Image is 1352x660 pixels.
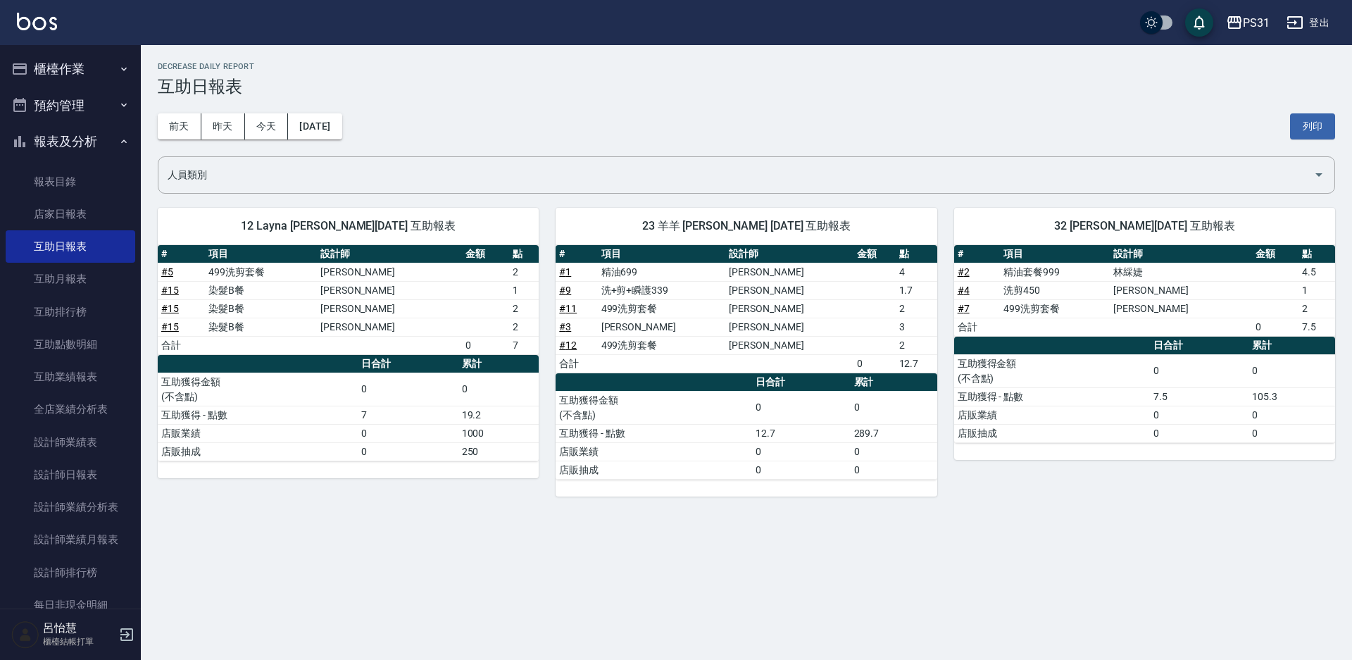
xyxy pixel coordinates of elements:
[1298,318,1335,336] td: 7.5
[1308,163,1330,186] button: Open
[1150,387,1248,406] td: 7.5
[317,281,462,299] td: [PERSON_NAME]
[462,336,509,354] td: 0
[598,281,726,299] td: 洗+剪+瞬護339
[725,299,853,318] td: [PERSON_NAME]
[1248,337,1335,355] th: 累計
[725,263,853,281] td: [PERSON_NAME]
[556,461,752,479] td: 店販抽成
[161,266,173,278] a: #5
[158,336,205,354] td: 合計
[556,442,752,461] td: 店販業績
[158,113,201,139] button: 前天
[1243,14,1270,32] div: PS31
[559,340,577,351] a: #12
[43,635,115,648] p: 櫃檯結帳打單
[11,621,39,649] img: Person
[896,336,937,354] td: 2
[288,113,342,139] button: [DATE]
[971,219,1318,233] span: 32 [PERSON_NAME][DATE] 互助報表
[954,354,1151,387] td: 互助獲得金額 (不含點)
[725,245,853,263] th: 設計師
[896,263,937,281] td: 4
[1248,406,1335,424] td: 0
[598,263,726,281] td: 精油699
[556,245,597,263] th: #
[6,491,135,523] a: 設計師業績分析表
[6,51,135,87] button: 櫃檯作業
[6,523,135,556] a: 設計師業績月報表
[6,426,135,459] a: 設計師業績表
[725,318,853,336] td: [PERSON_NAME]
[6,328,135,361] a: 互助點數明細
[958,266,970,278] a: #2
[158,62,1335,71] h2: Decrease Daily Report
[201,113,245,139] button: 昨天
[954,318,1001,336] td: 合計
[556,424,752,442] td: 互助獲得 - 點數
[954,387,1151,406] td: 互助獲得 - 點數
[358,373,458,406] td: 0
[1290,113,1335,139] button: 列印
[509,299,539,318] td: 2
[317,299,462,318] td: [PERSON_NAME]
[1110,281,1252,299] td: [PERSON_NAME]
[598,245,726,263] th: 項目
[1248,387,1335,406] td: 105.3
[559,285,571,296] a: #9
[851,461,937,479] td: 0
[509,263,539,281] td: 2
[1298,245,1335,263] th: 點
[458,442,539,461] td: 250
[1298,263,1335,281] td: 4.5
[752,391,851,424] td: 0
[358,406,458,424] td: 7
[158,355,539,461] table: a dense table
[1220,8,1275,37] button: PS31
[17,13,57,30] img: Logo
[752,442,851,461] td: 0
[1281,10,1335,36] button: 登出
[6,230,135,263] a: 互助日報表
[598,299,726,318] td: 499洗剪套餐
[1252,318,1298,336] td: 0
[358,355,458,373] th: 日合計
[458,355,539,373] th: 累計
[1000,245,1110,263] th: 項目
[164,163,1308,187] input: 人員名稱
[1110,263,1252,281] td: 林綵婕
[598,318,726,336] td: [PERSON_NAME]
[509,336,539,354] td: 7
[205,299,317,318] td: 染髮B餐
[161,285,179,296] a: #15
[853,354,895,373] td: 0
[317,318,462,336] td: [PERSON_NAME]
[317,263,462,281] td: [PERSON_NAME]
[572,219,920,233] span: 23 羊羊 [PERSON_NAME] [DATE] 互助報表
[851,373,937,392] th: 累計
[752,424,851,442] td: 12.7
[158,424,358,442] td: 店販業績
[158,77,1335,96] h3: 互助日報表
[1000,263,1110,281] td: 精油套餐999
[1000,281,1110,299] td: 洗剪450
[752,373,851,392] th: 日合計
[6,198,135,230] a: 店家日報表
[896,354,937,373] td: 12.7
[458,406,539,424] td: 19.2
[6,296,135,328] a: 互助排行榜
[6,459,135,491] a: 設計師日報表
[245,113,289,139] button: 今天
[1248,354,1335,387] td: 0
[851,442,937,461] td: 0
[509,281,539,299] td: 1
[6,263,135,295] a: 互助月報表
[6,589,135,621] a: 每日非現金明細
[509,318,539,336] td: 2
[205,318,317,336] td: 染髮B餐
[161,303,179,314] a: #15
[954,245,1335,337] table: a dense table
[598,336,726,354] td: 499洗剪套餐
[725,281,853,299] td: [PERSON_NAME]
[1000,299,1110,318] td: 499洗剪套餐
